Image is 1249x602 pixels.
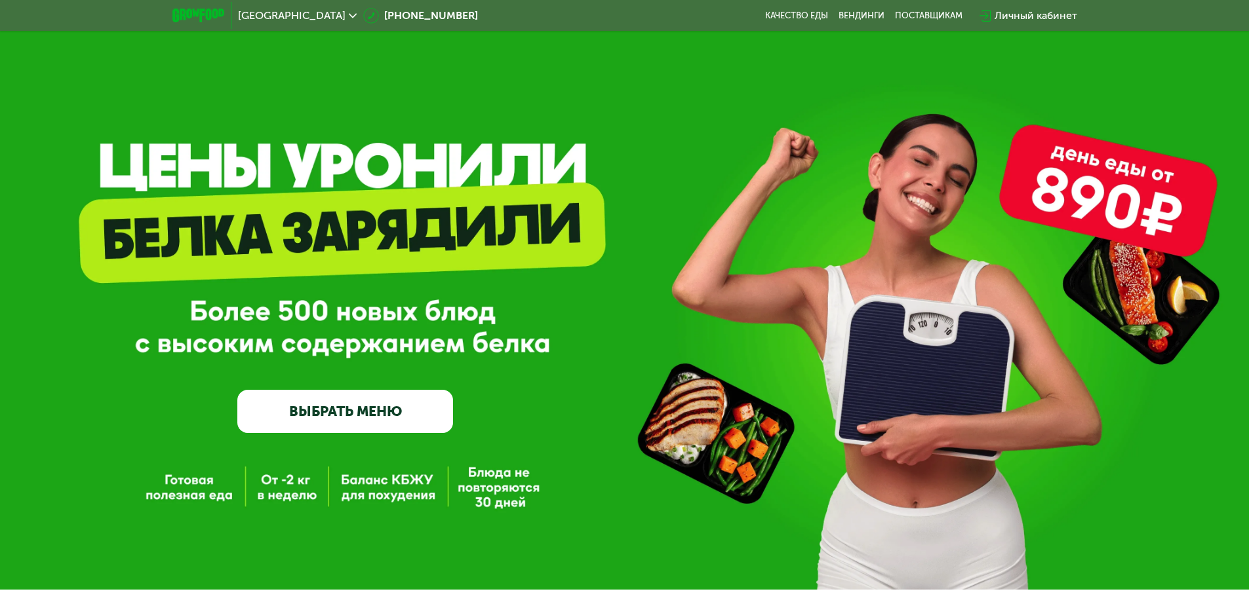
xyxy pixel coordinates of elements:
[238,10,346,21] span: [GEOGRAPHIC_DATA]
[895,10,962,21] div: поставщикам
[237,390,453,433] a: ВЫБРАТЬ МЕНЮ
[363,8,478,24] a: [PHONE_NUMBER]
[839,10,884,21] a: Вендинги
[995,8,1077,24] div: Личный кабинет
[765,10,828,21] a: Качество еды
